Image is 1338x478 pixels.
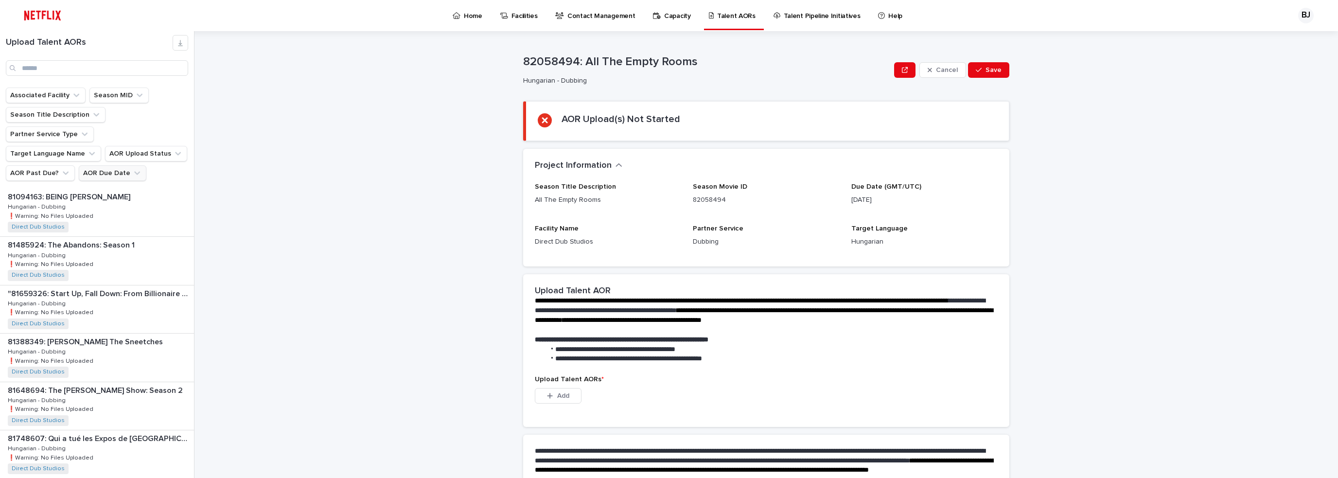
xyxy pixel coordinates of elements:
[6,60,188,76] input: Search
[986,67,1002,73] span: Save
[535,286,611,297] h2: Upload Talent AOR
[919,62,966,78] button: Cancel
[851,225,908,232] span: Target Language
[8,453,95,461] p: ❗️Warning: No Files Uploaded
[6,88,86,103] button: Associated Facility
[8,191,132,202] p: 81094163: BEING [PERSON_NAME]
[968,62,1009,78] button: Save
[8,239,137,250] p: 81485924: The Abandons: Season 1
[523,55,890,69] p: 82058494: All The Empty Rooms
[8,259,95,268] p: ❗️Warning: No Files Uploaded
[1298,8,1314,23] div: BJ
[8,347,68,355] p: Hungarian - Dubbing
[8,443,68,452] p: Hungarian - Dubbing
[12,320,65,327] a: Direct Dub Studios
[693,183,747,190] span: Season Movie ID
[6,146,101,161] button: Target Language Name
[105,146,187,161] button: AOR Upload Status
[8,250,68,259] p: Hungarian - Dubbing
[12,224,65,230] a: Direct Dub Studios
[89,88,149,103] button: Season MID
[562,113,680,125] h2: AOR Upload(s) Not Started
[8,395,68,404] p: Hungarian - Dubbing
[12,272,65,279] a: Direct Dub Studios
[535,160,612,171] h2: Project Information
[12,465,65,472] a: Direct Dub Studios
[6,107,106,123] button: Season Title Description
[8,404,95,413] p: ❗️Warning: No Files Uploaded
[8,202,68,211] p: Hungarian - Dubbing
[8,384,185,395] p: 81648694: The [PERSON_NAME] Show: Season 2
[535,183,616,190] span: Season Title Description
[557,392,569,399] span: Add
[535,376,604,383] span: Upload Talent AORs
[535,160,622,171] button: Project Information
[6,165,75,181] button: AOR Past Due?
[19,6,66,25] img: ifQbXi3ZQGMSEF7WDB7W
[12,369,65,375] a: Direct Dub Studios
[523,77,886,85] p: Hungarian - Dubbing
[535,388,581,404] button: Add
[12,417,65,424] a: Direct Dub Studios
[79,165,146,181] button: AOR Due Date
[6,37,173,48] h1: Upload Talent AORs
[693,237,839,247] p: Dubbing
[936,67,958,73] span: Cancel
[8,336,165,347] p: 81388349: [PERSON_NAME] The Sneetches
[6,126,94,142] button: Partner Service Type
[8,299,68,307] p: Hungarian - Dubbing
[693,225,743,232] span: Partner Service
[851,237,998,247] p: Hungarian
[8,432,192,443] p: 81748607: Qui a tué les Expos de Montréal? (Who Killed the Montreal Expos?)
[8,211,95,220] p: ❗️Warning: No Files Uploaded
[535,225,579,232] span: Facility Name
[8,287,192,299] p: "81659326: Start Up, Fall Down: From Billionaire to Convict: Limited Series"
[8,307,95,316] p: ❗️Warning: No Files Uploaded
[693,195,839,205] p: 82058494
[851,183,921,190] span: Due Date (GMT/UTC)
[851,195,998,205] p: [DATE]
[535,237,681,247] p: Direct Dub Studios
[8,356,95,365] p: ❗️Warning: No Files Uploaded
[535,195,681,205] p: All The Empty Rooms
